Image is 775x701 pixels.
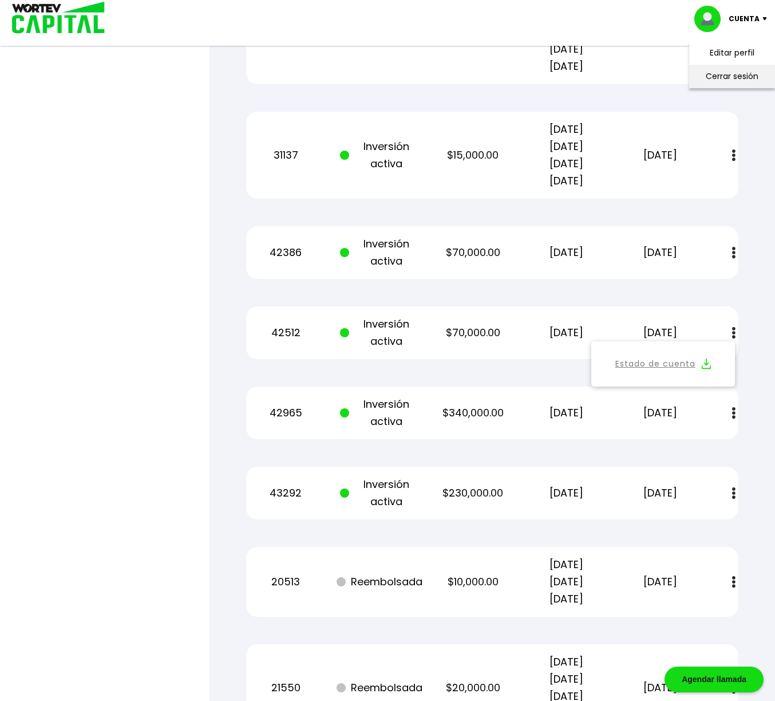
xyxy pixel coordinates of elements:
p: [DATE] [620,573,699,590]
p: Inversión activa [340,316,419,350]
button: Estado de cuenta [598,348,728,380]
p: Reembolsada [340,679,419,696]
p: 21550 [246,679,325,696]
p: 42386 [246,244,325,261]
p: [DATE] [620,244,699,261]
img: icon-down [760,17,775,21]
div: Agendar llamada [665,667,764,692]
p: [DATE] [620,147,699,164]
p: [DATE] [620,679,699,696]
p: [DATE] [527,324,606,341]
a: Estado de cuenta [615,357,695,371]
p: Cuenta [729,10,760,27]
p: Inversión activa [340,235,419,270]
p: 42965 [246,404,325,422]
p: Reembolsada [340,573,419,590]
p: 42512 [246,324,325,341]
p: [DATE] [527,404,606,422]
p: $230,000.00 [433,485,512,502]
p: [DATE] [620,485,699,502]
img: profile-image [694,6,729,32]
p: [DATE] [DATE] [DATE] [527,556,606,608]
p: 20513 [246,573,325,590]
p: $70,000.00 [433,244,512,261]
p: [DATE] [620,324,699,341]
p: 43292 [246,485,325,502]
p: $10,000.00 [433,573,512,590]
p: [DATE] [527,244,606,261]
p: Inversión activa [340,476,419,510]
p: Inversión activa [340,396,419,430]
a: Editar perfil [710,47,754,59]
p: [DATE] [527,485,606,502]
p: $15,000.00 [433,147,512,164]
p: 31137 [246,147,325,164]
p: Inversión activa [340,138,419,172]
p: [DATE] [620,404,699,422]
p: $70,000.00 [433,324,512,341]
p: $340,000.00 [433,404,512,422]
p: $20,000.00 [433,679,512,696]
p: [DATE] [DATE] [DATE] [DATE] [527,121,606,190]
